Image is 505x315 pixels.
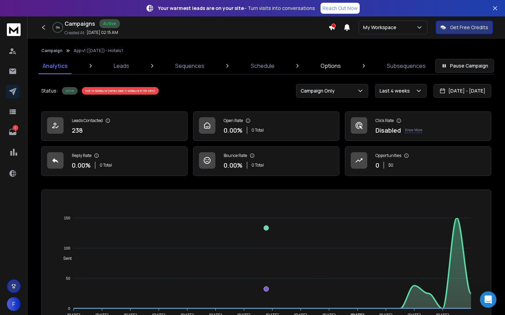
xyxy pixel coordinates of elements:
[100,162,112,168] p: 0 Total
[65,20,95,28] h1: Campaigns
[110,58,133,74] a: Leads
[375,125,401,135] p: Disabled
[345,146,491,176] a: Opportunities0$0
[7,23,21,36] img: logo
[13,125,18,131] p: 1
[38,58,72,74] a: Analytics
[87,30,118,35] p: [DATE] 02:15 AM
[114,62,129,70] p: Leads
[158,5,244,11] strong: Your warmest leads are on your site
[321,62,341,70] p: Options
[435,59,494,73] button: Pause Campaign
[72,153,91,158] p: Reply Rate
[175,62,204,70] p: Sequences
[56,25,60,29] p: 0 %
[321,3,360,14] a: Reach Out Now
[6,125,20,139] a: 1
[247,58,279,74] a: Schedule
[301,87,337,94] p: Campaign Only
[74,48,123,53] p: App v1 ([DATE]) - Hotels 1
[43,62,68,70] p: Analytics
[72,160,91,170] p: 0.00 %
[62,87,78,95] div: Active
[224,160,243,170] p: 0.00 %
[7,297,21,311] button: F
[66,276,70,280] tspan: 50
[251,128,264,133] p: 0 Total
[99,19,120,28] div: Active
[224,153,247,158] p: Bounce Rate
[41,111,188,141] a: Leads Contacted238
[380,87,413,94] p: Last 4 weeks
[171,58,209,74] a: Sequences
[41,87,58,94] p: Status:
[375,118,394,123] p: Click Rate
[251,162,264,168] p: 0 Total
[387,62,426,70] p: Subsequences
[41,146,188,176] a: Reply Rate0.00%0 Total
[316,58,345,74] a: Options
[375,153,401,158] p: Opportunities
[158,5,315,12] p: – Turn visits into conversations
[68,306,70,311] tspan: 0
[65,30,85,36] p: Created At:
[72,118,103,123] p: Leads Contacted
[224,125,243,135] p: 0.00 %
[375,160,379,170] p: 0
[450,24,488,31] p: Get Free Credits
[434,84,491,98] button: [DATE] - [DATE]
[72,125,83,135] p: 238
[64,246,70,250] tspan: 100
[388,162,393,168] p: $ 0
[480,291,496,308] div: Open Intercom Messenger
[251,62,274,70] p: Schedule
[82,87,159,95] div: Not-In-Schedule (comes back in schedule in 10h 43m)
[193,111,339,141] a: Open Rate0.00%0 Total
[405,128,422,133] p: Know More
[64,216,70,220] tspan: 150
[383,58,430,74] a: Subsequences
[41,48,63,53] button: Campaign
[193,146,339,176] a: Bounce Rate0.00%0 Total
[363,24,399,31] p: My Workspace
[58,256,72,261] span: Sent
[323,5,358,12] p: Reach Out Now
[436,21,493,34] button: Get Free Credits
[345,111,491,141] a: Click RateDisabledKnow More
[224,118,243,123] p: Open Rate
